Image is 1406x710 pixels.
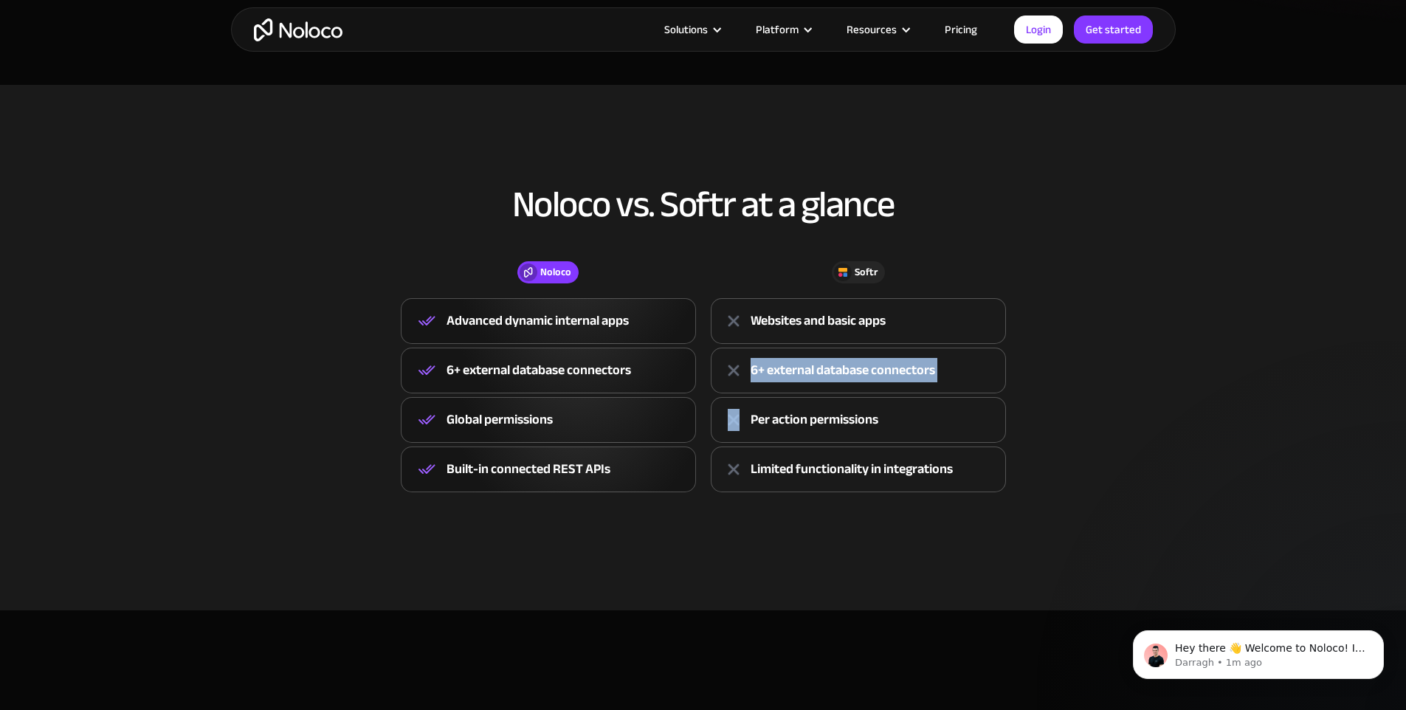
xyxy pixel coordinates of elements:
[1074,15,1153,44] a: Get started
[828,20,926,39] div: Resources
[926,20,996,39] a: Pricing
[447,458,610,480] div: Built-in connected REST APIs
[751,409,878,431] div: Per action permissions
[855,264,878,280] div: Softr
[540,264,571,280] div: Noloco
[1111,599,1406,703] iframe: Intercom notifications message
[751,310,886,332] div: Websites and basic apps
[646,20,737,39] div: Solutions
[447,310,629,332] div: Advanced dynamic internal apps
[751,458,953,480] div: Limited functionality in integrations
[737,20,828,39] div: Platform
[447,359,631,382] div: 6+ external database connectors
[751,359,935,382] div: 6+ external database connectors
[756,20,799,39] div: Platform
[246,185,1161,224] h2: Noloco vs. Softr at a glance
[664,20,708,39] div: Solutions
[254,18,342,41] a: home
[447,409,553,431] div: Global permissions
[847,20,897,39] div: Resources
[1014,15,1063,44] a: Login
